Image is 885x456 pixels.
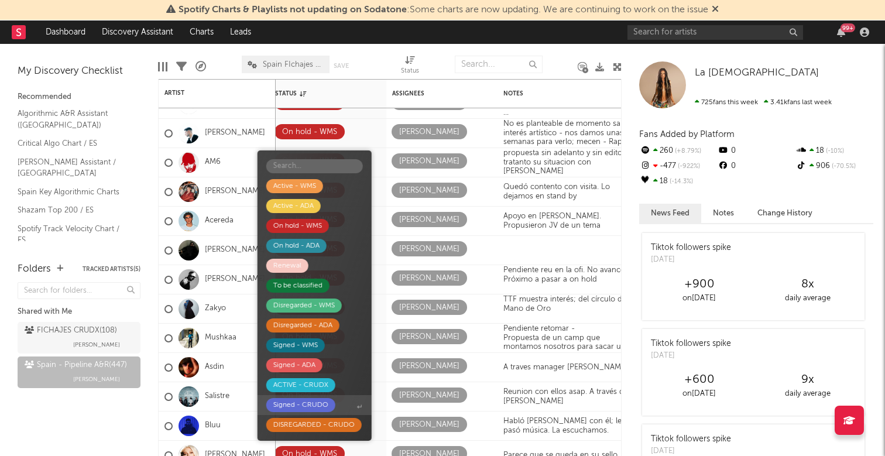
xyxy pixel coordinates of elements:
div: [PERSON_NAME] [399,155,459,169]
a: FICHAJES CRUDX(108)[PERSON_NAME] [18,322,140,354]
div: [PERSON_NAME] [399,330,459,344]
div: [DATE] [651,350,731,362]
a: Charts [181,20,222,44]
div: ACTIVE - CRUDX [273,378,328,392]
div: Pendiente retomar - [498,324,644,352]
div: Tiktok followers spike [651,433,731,445]
a: Shazam Top 200 / ES [18,204,129,217]
input: Search... [455,56,543,73]
button: Save [334,63,349,69]
div: Disregarded - ADA [273,318,332,332]
button: Change History [746,204,824,223]
div: [PERSON_NAME] [399,418,459,432]
div: A traves manager [PERSON_NAME] [498,363,633,372]
div: [PERSON_NAME] [399,359,459,373]
div: On hold - WMS [282,125,337,139]
div: A&R Pipeline [195,50,206,84]
a: Zakyo [205,304,226,314]
div: daily average [753,292,862,306]
a: [PERSON_NAME] [205,187,265,197]
div: Notes [503,90,620,97]
div: [PERSON_NAME] [399,389,459,403]
div: Status [401,50,419,84]
div: [DATE] [651,254,731,266]
div: +900 [645,277,753,292]
div: [PERSON_NAME] [399,301,459,315]
div: -477 [639,159,717,174]
a: [PERSON_NAME] [205,245,265,255]
input: Search... [266,159,363,173]
a: [PERSON_NAME] Assistant / [GEOGRAPHIC_DATA] [18,156,129,180]
a: Algorithmic A&R Assistant ([GEOGRAPHIC_DATA]) [18,107,129,131]
div: Filters [176,50,187,84]
a: Critical Algo Chart / ES [18,137,129,150]
div: Status [401,64,419,78]
div: 0 [717,159,795,174]
span: 725 fans this week [695,99,758,106]
div: Pendiente reu en la ofi. No avances. Próximo a pasar a on hold [498,266,644,293]
div: 260 [639,143,717,159]
a: Spotify Track Velocity Chart / ES [18,222,129,246]
div: 18 [639,174,717,189]
div: Active - WMS [273,179,316,193]
div: Artist [164,90,252,97]
div: Propuesta de un camp que montamos nosotros para sacar un tema. DALE PLAY ENcima [503,334,638,352]
a: Leads [222,20,259,44]
div: FICHAJES CRUDX ( 108 ) [25,324,117,338]
div: Assignees [392,90,474,97]
span: 3.41k fans last week [695,99,832,106]
a: [PERSON_NAME] [205,275,265,284]
div: 18 [795,143,873,159]
span: [PERSON_NAME] [73,372,120,386]
div: Active - ADA [273,199,314,213]
div: Tiktok followers spike [651,242,731,254]
div: Shared with Me [18,305,140,319]
div: Apoyo en [PERSON_NAME]. Propusieron JV de un tema [498,212,644,230]
div: TTF muestra interés; del círculo de La Mano de Oro [498,295,644,323]
div: [PERSON_NAME] [399,242,459,256]
button: 99+ [837,28,845,37]
span: [PERSON_NAME] [73,338,120,352]
a: Discovery Assistant [94,20,181,44]
div: +600 [645,373,753,387]
div: Edit Columns [158,50,167,84]
div: Spain - Pipeline A&R ( 447 ) [25,358,127,372]
span: Spotify Charts & Playlists not updating on Sodatone [179,5,407,15]
div: My Discovery Checklist [18,64,140,78]
button: Tracked Artists(5) [83,266,140,272]
span: -922 % [676,163,700,170]
div: Status [275,90,351,97]
div: Quedó contento con visita. Lo dejamos en stand by [503,183,638,201]
span: Spain FIchajes Ok [263,61,324,68]
div: On hold - WMS [273,219,322,233]
a: Asdin [205,362,224,372]
span: : Some charts are now updating. We are continuing to work on the issue [179,5,708,15]
span: Fans Added by Platform [639,130,735,139]
div: To be classified [273,279,323,293]
div: [PERSON_NAME] [399,184,459,198]
a: AM6 [205,157,221,167]
div: 9 x [753,373,862,387]
div: Signed - WMS [273,338,318,352]
a: [PERSON_NAME] [205,128,265,138]
div: Folders [18,262,51,276]
div: 906 [795,159,873,174]
div: Renewal [273,259,301,273]
a: Dashboard [37,20,94,44]
div: DISREGARDED - CRUDO [273,418,355,432]
div: daily average [753,387,862,401]
div: [PERSON_NAME] [399,125,459,139]
a: Mushkaa [205,333,236,343]
a: Acereda [205,216,234,226]
div: 99 + [841,23,855,32]
div: [PERSON_NAME] [399,213,459,227]
span: -70.5 % [830,163,856,170]
span: Dismiss [712,5,719,15]
button: Notes [701,204,746,223]
div: Reunion con ellos asap. A través de [PERSON_NAME] [498,388,644,406]
div: on [DATE] [645,292,753,306]
div: [PERSON_NAME] [399,272,459,286]
span: No es planteable de momento salvo interés artístico - nos damos unas semanas para verlo; mecen - ... [503,120,637,210]
a: Bluu [205,421,221,431]
div: Tiktok followers spike [651,338,731,350]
